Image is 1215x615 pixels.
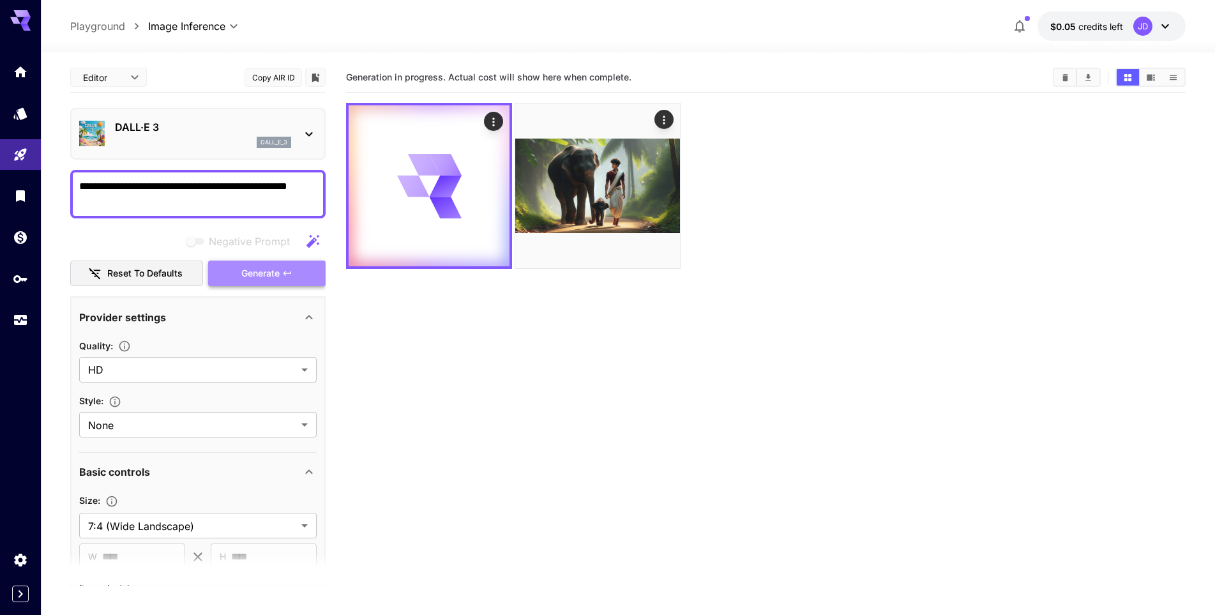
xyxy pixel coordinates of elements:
[79,495,100,506] span: Size :
[515,103,680,268] img: Z
[13,271,28,287] div: API Keys
[13,552,28,568] div: Settings
[245,68,302,87] button: Copy AIR ID
[100,495,123,508] button: Adjust the dimensions of the generated image by specifying its width and height in pixels, or sel...
[13,64,28,80] div: Home
[13,188,28,204] div: Library
[208,261,326,287] button: Generate
[70,19,148,34] nav: breadcrumb
[13,312,28,328] div: Usage
[1115,68,1186,87] div: Show images in grid viewShow images in video viewShow images in list view
[1050,21,1078,32] span: $0.05
[79,310,166,325] p: Provider settings
[1053,68,1101,87] div: Clear ImagesDownload All
[79,340,113,351] span: Quality :
[88,549,97,564] span: W
[79,457,317,487] div: Basic controls
[260,138,287,147] p: dall_e_3
[13,105,28,121] div: Models
[88,519,296,534] span: 7:4 (Wide Landscape)
[1050,20,1123,33] div: $0.05
[1162,69,1184,86] button: Show images in list view
[209,234,290,249] span: Negative Prompt
[79,395,103,406] span: Style :
[220,549,226,564] span: H
[83,71,123,84] span: Editor
[1078,21,1123,32] span: credits left
[241,266,280,282] span: Generate
[70,19,125,34] a: Playground
[148,19,225,34] span: Image Inference
[70,261,203,287] button: Reset to defaults
[79,114,317,153] div: DALL·E 3dall_e_3
[484,112,503,131] div: Actions
[1117,69,1139,86] button: Show images in grid view
[1054,69,1076,86] button: Clear Images
[13,229,28,245] div: Wallet
[12,586,29,602] button: Expand sidebar
[1133,17,1152,36] div: JD
[310,70,321,85] button: Add to library
[1077,69,1099,86] button: Download All
[88,418,296,433] span: None
[1038,11,1186,41] button: $0.05JD
[79,464,150,480] p: Basic controls
[13,147,28,163] div: Playground
[654,110,674,129] div: Actions
[1140,69,1162,86] button: Show images in video view
[346,72,631,82] span: Generation in progress. Actual cost will show here when complete.
[183,233,300,249] span: Negative prompts are not compatible with the selected model.
[88,362,296,377] span: HD
[115,119,291,135] p: DALL·E 3
[79,302,317,333] div: Provider settings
